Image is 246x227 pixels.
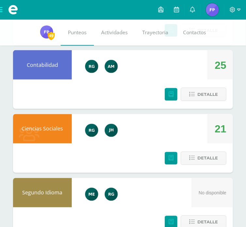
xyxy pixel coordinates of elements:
[215,114,226,144] div: 21
[206,3,219,16] img: 443b81e684e3d26d9113ed309aa31e06.png
[94,20,135,46] a: Actividades
[183,29,206,36] span: Contactos
[135,20,176,46] a: Trayectoria
[48,32,55,40] span: 49
[181,152,226,165] button: Detalle
[13,178,72,207] div: Segundo Idioma
[61,20,94,46] a: Punteos
[85,188,98,201] img: e5319dee200a4f57f0a5ff00aaca67bb.png
[181,88,226,101] button: Detalle
[68,29,86,36] span: Punteos
[142,29,168,36] span: Trayectoria
[199,190,226,196] span: No disponible
[13,50,72,80] div: Contabilidad
[105,60,118,73] img: 6e92675d869eb295716253c72d38e6e7.png
[40,25,53,38] img: 443b81e684e3d26d9113ed309aa31e06.png
[13,114,72,144] div: Ciencias Sociales
[176,20,213,46] a: Contactos
[85,124,98,137] img: 24ef3269677dd7dd963c57b86ff4a022.png
[197,88,218,100] span: Detalle
[101,29,128,36] span: Actividades
[105,188,118,201] img: 24ef3269677dd7dd963c57b86ff4a022.png
[85,60,98,73] img: 24ef3269677dd7dd963c57b86ff4a022.png
[105,124,118,137] img: 2f952caa3f07b7df01ee2ceb26827530.png
[197,152,218,164] span: Detalle
[215,51,226,80] div: 25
